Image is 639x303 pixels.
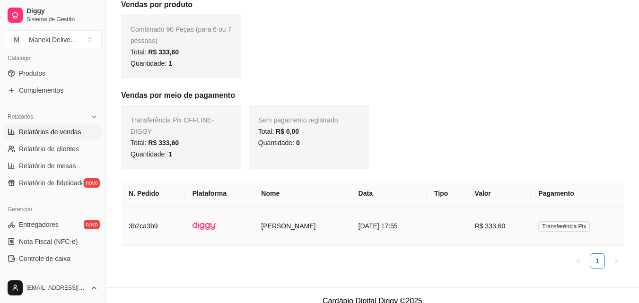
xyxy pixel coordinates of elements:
[19,161,76,171] span: Relatório de mesas
[4,158,102,173] a: Relatório de mesas
[19,178,85,188] span: Relatório de fidelidade
[254,181,350,207] th: Nome
[4,234,102,249] a: Nota Fiscal (NFC-e)
[276,128,299,135] span: R$ 0,00
[148,139,179,147] span: R$ 333,60
[121,90,624,101] h5: Vendas por meio de pagamento
[168,150,172,158] span: 1
[351,207,427,246] td: [DATE] 17:55
[590,254,604,268] a: 1
[258,139,300,147] span: Quantidade:
[19,237,78,246] span: Nota Fiscal (NFC-e)
[609,253,624,268] li: Next Page
[4,30,102,49] button: Select a team
[609,253,624,268] button: right
[19,69,45,78] span: Produtos
[185,181,254,207] th: Plataforma
[576,258,581,264] span: left
[531,181,624,207] th: Pagamento
[4,277,102,299] button: [EMAIL_ADDRESS][DOMAIN_NAME]
[4,83,102,98] a: Complementos
[254,207,350,246] td: [PERSON_NAME]
[131,116,214,135] span: Transferência Pix OFFLINE - DIGGY
[148,48,179,56] span: R$ 333,60
[296,139,300,147] span: 0
[4,124,102,139] a: Relatórios de vendas
[131,150,172,158] span: Quantidade:
[12,35,21,44] span: M
[4,141,102,156] a: Relatório de clientes
[19,254,70,263] span: Controle de caixa
[613,258,619,264] span: right
[121,207,185,246] td: 3b2ca3b9
[4,268,102,283] a: Controle de fiado
[26,7,98,16] span: Diggy
[4,51,102,66] div: Catálogo
[467,207,531,246] td: R$ 333,60
[571,253,586,268] li: Previous Page
[168,60,172,67] span: 1
[19,144,79,154] span: Relatório de clientes
[4,66,102,81] a: Produtos
[26,284,87,292] span: [EMAIL_ADDRESS][DOMAIN_NAME]
[258,128,299,135] span: Total:
[8,113,33,121] span: Relatórios
[19,271,70,280] span: Controle de fiado
[4,202,102,217] div: Gerenciar
[571,253,586,268] button: left
[193,214,216,238] img: diggy
[19,86,63,95] span: Complementos
[19,220,59,229] span: Entregadores
[26,16,98,23] span: Sistema de Gestão
[131,26,231,44] span: Combinado 90 Peças (para 6 ou 7 pessoas)
[427,181,467,207] th: Tipo
[131,60,172,67] span: Quantidade:
[258,116,338,124] span: Sem pagamento registrado
[4,217,102,232] a: Entregadoresnovo
[351,181,427,207] th: Data
[467,181,531,207] th: Valor
[4,251,102,266] a: Controle de caixa
[4,175,102,190] a: Relatório de fidelidadenovo
[121,181,185,207] th: N. Pedido
[29,35,76,44] div: Maneki Delive ...
[590,253,605,268] li: 1
[131,139,179,147] span: Total:
[19,127,81,137] span: Relatórios de vendas
[131,48,179,56] span: Total:
[4,4,102,26] a: DiggySistema de Gestão
[538,221,590,232] span: Transferência Pix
